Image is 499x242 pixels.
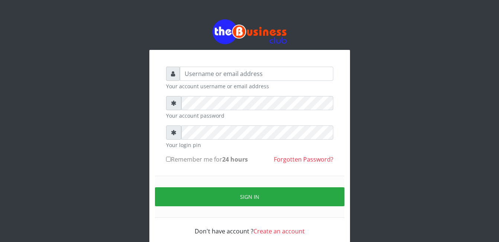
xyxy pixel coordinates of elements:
[166,155,248,164] label: Remember me for
[166,157,171,162] input: Remember me for24 hours
[274,155,333,163] a: Forgotten Password?
[222,155,248,163] b: 24 hours
[166,112,333,120] small: Your account password
[180,67,333,81] input: Username or email address
[166,218,333,236] div: Don't have account ?
[155,187,344,206] button: Sign in
[166,141,333,149] small: Your login pin
[166,82,333,90] small: Your account username or email address
[253,227,305,235] a: Create an account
